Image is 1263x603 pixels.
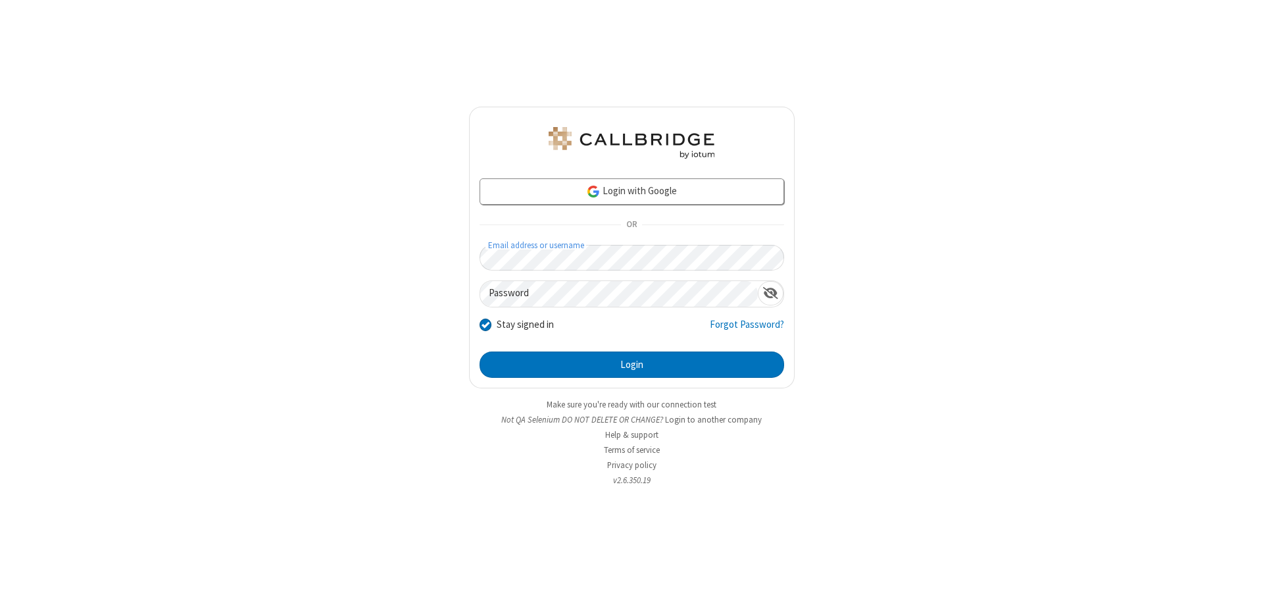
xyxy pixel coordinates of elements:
a: Make sure you're ready with our connection test [547,399,716,410]
input: Email address or username [480,245,784,271]
div: Show password [758,281,783,305]
iframe: Chat [1230,569,1253,594]
button: Login to another company [665,413,762,426]
a: Terms of service [604,444,660,456]
li: v2.6.350.19 [469,474,795,486]
button: Login [480,352,784,378]
label: Stay signed in [497,317,554,332]
a: Help & support [605,429,658,440]
a: Login with Google [480,178,784,205]
li: Not QA Selenium DO NOT DELETE OR CHANGE? [469,413,795,426]
input: Password [480,281,758,307]
img: google-icon.png [586,184,601,199]
img: QA Selenium DO NOT DELETE OR CHANGE [546,127,717,159]
span: OR [621,216,642,234]
a: Privacy policy [607,459,656,471]
a: Forgot Password? [710,317,784,342]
